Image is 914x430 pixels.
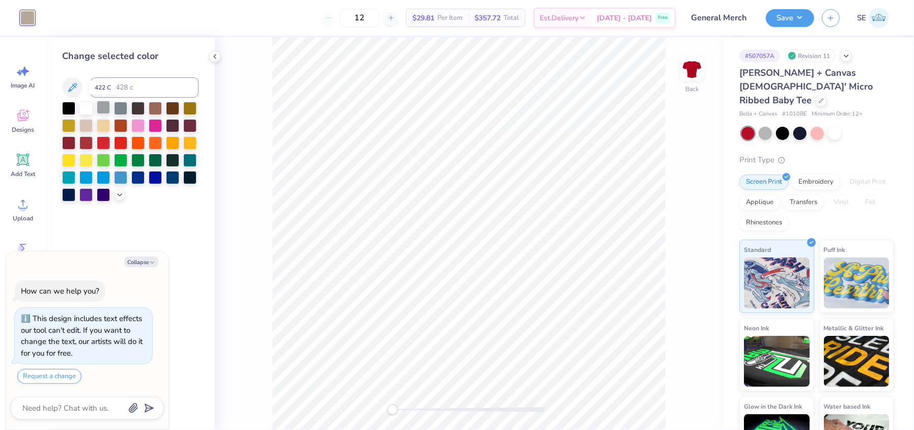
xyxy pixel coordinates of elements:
[387,405,398,415] div: Accessibility label
[739,110,777,119] span: Bella + Canvas
[683,8,758,28] input: Untitled Design
[21,286,99,296] div: How can we help you?
[739,195,780,210] div: Applique
[21,313,143,358] div: This design includes text effects our tool can't edit. If you want to change the text, our artist...
[824,323,884,333] span: Metallic & Glitter Ink
[812,110,863,119] span: Minimum Order: 12 +
[89,80,117,95] div: 422 C
[11,170,35,178] span: Add Text
[824,336,890,387] img: Metallic & Glitter Ink
[340,9,379,27] input: – –
[12,126,34,134] span: Designs
[744,336,810,387] img: Neon Ink
[744,257,810,308] img: Standard
[852,8,894,28] a: SE
[124,256,158,267] button: Collapse
[504,13,519,23] span: Total
[597,13,652,23] span: [DATE] - [DATE]
[783,195,824,210] div: Transfers
[91,77,199,98] input: e.g. 7428 c
[824,257,890,308] img: Puff Ink
[17,369,81,384] button: Request a change
[475,13,501,23] span: $357.72
[827,195,855,210] div: Vinyl
[744,401,802,412] span: Glow in the Dark Ink
[658,14,668,21] span: Free
[11,81,35,90] span: Image AI
[412,13,434,23] span: $29.81
[744,244,771,255] span: Standard
[869,8,889,28] img: Shirley Evaleen B
[62,49,199,63] div: Change selected color
[824,401,871,412] span: Water based Ink
[785,49,836,62] div: Revision 11
[437,13,462,23] span: Per Item
[739,67,873,106] span: [PERSON_NAME] + Canvas [DEMOGRAPHIC_DATA]' Micro Ribbed Baby Tee
[782,110,807,119] span: # 1010BE
[739,154,894,166] div: Print Type
[766,9,814,27] button: Save
[857,12,866,24] span: SE
[739,175,789,190] div: Screen Print
[540,13,578,23] span: Est. Delivery
[682,59,702,79] img: Back
[739,49,780,62] div: # 507057A
[843,175,893,190] div: Digital Print
[824,244,845,255] span: Puff Ink
[792,175,840,190] div: Embroidery
[685,84,699,94] div: Back
[13,214,33,222] span: Upload
[858,195,882,210] div: Foil
[739,215,789,231] div: Rhinestones
[744,323,769,333] span: Neon Ink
